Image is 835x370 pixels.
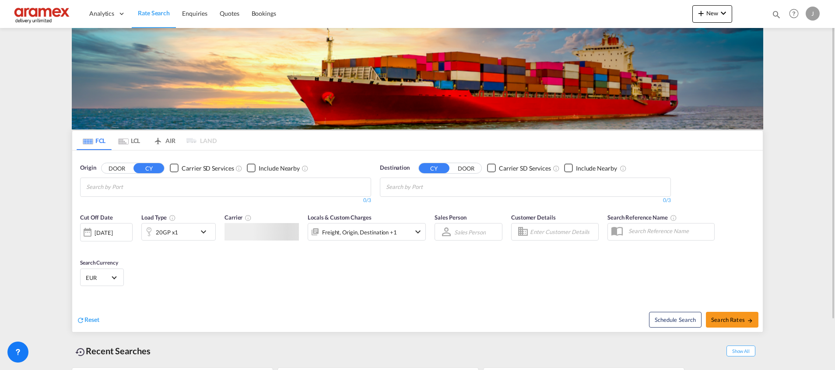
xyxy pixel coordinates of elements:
md-icon: The selected Trucker/Carrierwill be displayed in the rate results If the rates are from another f... [245,214,252,221]
md-icon: icon-backup-restore [75,347,86,357]
md-tab-item: LCL [112,131,147,150]
div: Recent Searches [72,341,154,361]
div: 20GP x1 [156,226,178,238]
div: Include Nearby [576,164,617,173]
div: Carrier SD Services [182,164,234,173]
button: DOOR [451,163,481,173]
span: Bookings [252,10,276,17]
button: CY [419,163,449,173]
md-tab-item: AIR [147,131,182,150]
span: Locals & Custom Charges [308,214,372,221]
span: Analytics [89,9,114,18]
md-icon: Unchecked: Search for CY (Container Yard) services for all selected carriers.Checked : Search for... [235,165,242,172]
md-chips-wrap: Chips container with autocompletion. Enter the text area, type text to search, and then use the u... [85,178,173,194]
div: icon-refreshReset [77,315,99,325]
md-checkbox: Checkbox No Ink [247,164,300,173]
md-icon: icon-magnify [772,10,781,19]
md-checkbox: Checkbox No Ink [170,164,234,173]
md-select: Select Currency: € EUREuro [85,271,119,284]
span: New [696,10,729,17]
md-checkbox: Checkbox No Ink [487,164,551,173]
md-pagination-wrapper: Use the left and right arrow keys to navigate between tabs [77,131,217,150]
md-icon: icon-chevron-down [198,227,213,237]
div: Help [786,6,806,22]
span: Carrier [225,214,252,221]
input: Chips input. [386,180,469,194]
div: Freight Origin Destination Factory Stuffing [322,226,397,238]
md-icon: icon-airplane [153,136,163,142]
md-chips-wrap: Chips container with autocompletion. Enter the text area, type text to search, and then use the u... [385,178,473,194]
button: Search Ratesicon-arrow-right [706,312,758,328]
md-icon: icon-arrow-right [747,318,753,324]
span: Enquiries [182,10,207,17]
div: J [806,7,820,21]
button: CY [133,163,164,173]
div: 0/3 [380,197,671,204]
span: Search Currency [80,259,118,266]
span: Search Reference Name [607,214,677,221]
span: Show All [726,346,755,356]
md-icon: Unchecked: Ignores neighbouring ports when fetching rates.Checked : Includes neighbouring ports w... [620,165,627,172]
button: DOOR [102,163,132,173]
span: Cut Off Date [80,214,113,221]
md-icon: Your search will be saved by the below given name [670,214,677,221]
img: dca169e0c7e311edbe1137055cab269e.png [13,4,72,24]
md-select: Sales Person [453,226,487,238]
md-icon: icon-chevron-down [413,227,423,237]
div: Include Nearby [259,164,300,173]
md-icon: icon-chevron-down [718,8,729,18]
md-datepicker: Select [80,241,87,252]
span: Rate Search [138,9,170,17]
div: 20GP x1icon-chevron-down [141,223,216,241]
span: EUR [86,274,110,282]
md-checkbox: Checkbox No Ink [564,164,617,173]
button: Note: By default Schedule search will only considerorigin ports, destination ports and cut off da... [649,312,702,328]
span: Sales Person [435,214,467,221]
div: [DATE] [95,229,112,237]
div: 0/3 [80,197,371,204]
md-icon: Unchecked: Search for CY (Container Yard) services for all selected carriers.Checked : Search for... [553,165,560,172]
md-icon: icon-refresh [77,316,84,324]
md-icon: Unchecked: Ignores neighbouring ports when fetching rates.Checked : Includes neighbouring ports w... [302,165,309,172]
div: [DATE] [80,223,133,241]
img: LCL+%26+FCL+BACKGROUND.png [72,28,763,129]
span: Customer Details [511,214,555,221]
span: Search Rates [711,316,753,323]
div: OriginDOOR CY Checkbox No InkUnchecked: Search for CY (Container Yard) services for all selected ... [72,150,763,332]
input: Chips input. [86,180,169,194]
span: Destination [380,164,410,172]
span: Load Type [141,214,176,221]
input: Enter Customer Details [530,225,596,238]
div: Carrier SD Services [499,164,551,173]
span: Quotes [220,10,239,17]
span: Help [786,6,801,21]
button: icon-plus 400-fgNewicon-chevron-down [692,5,732,23]
md-icon: icon-plus 400-fg [696,8,706,18]
div: Freight Origin Destination Factory Stuffingicon-chevron-down [308,223,426,241]
span: Reset [84,316,99,323]
div: icon-magnify [772,10,781,23]
input: Search Reference Name [624,224,714,237]
md-icon: icon-information-outline [169,214,176,221]
md-tab-item: FCL [77,131,112,150]
span: Origin [80,164,96,172]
